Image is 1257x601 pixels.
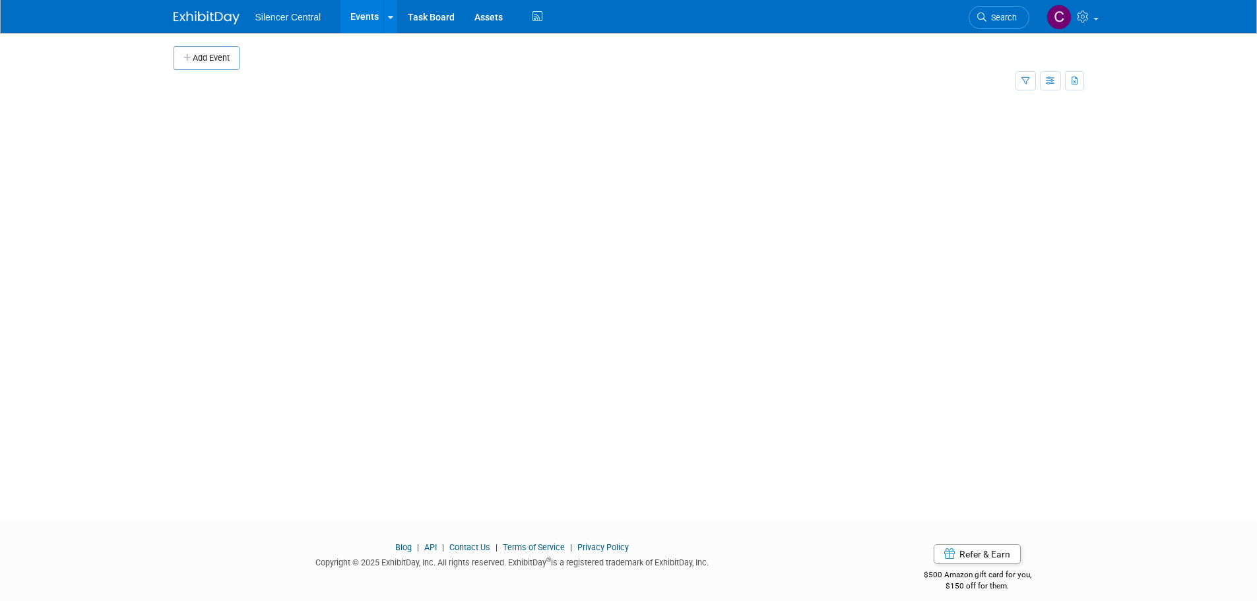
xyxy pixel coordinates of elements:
img: Cade Cox [1047,5,1072,30]
a: Contact Us [449,542,490,552]
a: Search [969,6,1029,29]
span: | [567,542,575,552]
div: Copyright © 2025 ExhibitDay, Inc. All rights reserved. ExhibitDay is a registered trademark of Ex... [174,554,852,569]
a: Privacy Policy [577,542,629,552]
a: Refer & Earn [934,544,1021,564]
img: ExhibitDay [174,11,240,24]
div: $150 off for them. [871,581,1084,592]
button: Add Event [174,46,240,70]
a: Terms of Service [503,542,565,552]
div: $500 Amazon gift card for you, [871,561,1084,591]
span: | [439,542,447,552]
span: Search [986,13,1017,22]
a: API [424,542,437,552]
span: | [414,542,422,552]
a: Blog [395,542,412,552]
span: | [492,542,501,552]
span: Silencer Central [255,12,321,22]
sup: ® [546,556,551,563]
